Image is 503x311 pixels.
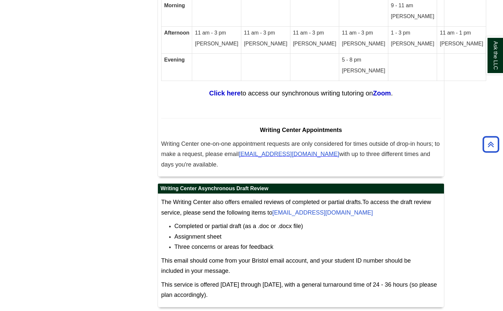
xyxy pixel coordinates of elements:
[174,223,303,229] span: Completed or partial draft (as a .doc or .docx file)
[161,257,411,274] span: This email should come from your Bristol email account, and your student ID number should be incl...
[164,30,189,36] strong: Afternoon
[260,127,342,133] span: Writing Center Appointments
[239,152,339,157] a: [EMAIL_ADDRESS][DOMAIN_NAME]
[195,29,238,37] p: 11 am - 3 pm
[161,141,440,158] span: Writing Center one-on-one appointment requests are only considered for times outside of drop-in h...
[342,40,385,48] p: [PERSON_NAME]
[391,90,393,97] span: .
[209,90,241,97] a: Click here
[391,40,434,48] p: [PERSON_NAME]
[158,184,444,194] h2: Writing Center Asynchronous Draft Review
[293,29,337,37] p: 11 am - 3 pm
[293,40,337,48] p: [PERSON_NAME]
[195,40,238,48] p: [PERSON_NAME]
[480,140,501,149] a: Back to Top
[342,67,385,75] p: [PERSON_NAME]
[391,13,434,20] p: [PERSON_NAME]
[272,209,373,216] a: [EMAIL_ADDRESS][DOMAIN_NAME]
[174,244,273,250] span: Three concerns or areas for feedback
[391,2,434,10] p: 9 - 11 am
[174,233,222,240] span: Assignment sheet
[164,57,185,63] strong: Evening
[161,199,431,216] span: To access the draft review service, please send the following items to
[164,3,185,8] strong: Morning
[244,40,287,48] p: [PERSON_NAME]
[244,29,287,37] p: 11 am - 3 pm
[161,199,363,205] span: The Writing Center also offers emailed reviews of completed or partial drafts.
[342,56,385,64] p: 5 - 8 pm
[373,90,391,97] a: Zoom
[391,29,434,37] p: 1 - 3 pm
[239,151,339,157] span: [EMAIL_ADDRESS][DOMAIN_NAME]
[241,90,373,97] span: to access our synchronous writing tutoring on
[440,29,483,37] p: 11 am - 1 pm
[161,151,430,168] span: with up to three different times and days you're available.
[161,281,437,298] span: This service is offered [DATE] through [DATE], with a general turnaround time of 24 - 36 hours (s...
[440,40,483,48] p: [PERSON_NAME]
[342,29,385,37] p: 11 am - 3 pm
